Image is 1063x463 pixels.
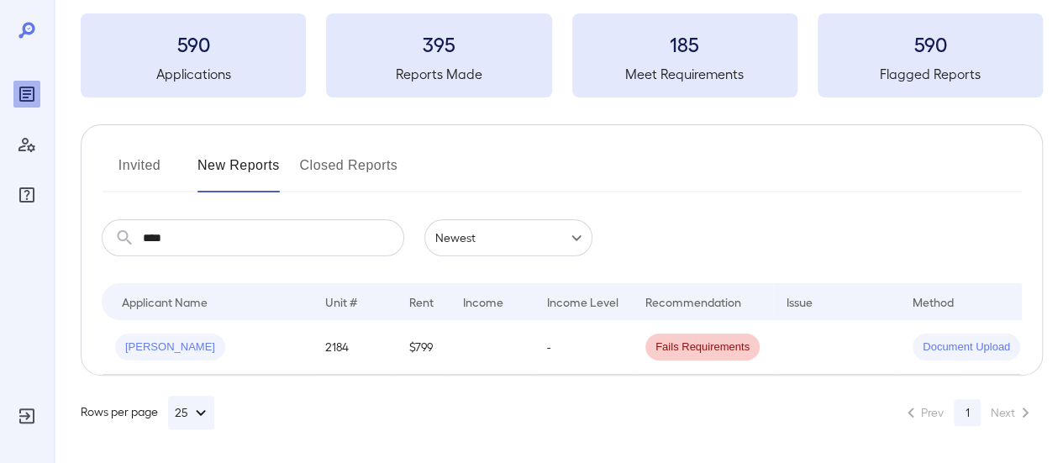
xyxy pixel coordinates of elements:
span: [PERSON_NAME] [115,339,225,355]
h3: 395 [326,30,551,57]
button: New Reports [197,152,280,192]
button: Closed Reports [300,152,398,192]
div: Income Level [547,292,618,312]
h5: Applications [81,64,306,84]
td: - [534,320,632,375]
div: Manage Users [13,131,40,158]
div: Newest [424,219,592,256]
button: Invited [102,152,177,192]
span: Fails Requirements [645,339,760,355]
div: Recommendation [645,292,741,312]
span: Document Upload [913,339,1020,355]
summary: 590Applications395Reports Made185Meet Requirements590Flagged Reports [81,13,1043,97]
div: Income [463,292,503,312]
button: page 1 [954,399,981,426]
td: $799 [396,320,450,375]
div: Log Out [13,402,40,429]
h3: 590 [81,30,306,57]
button: 25 [168,396,214,429]
div: Applicant Name [122,292,208,312]
h5: Flagged Reports [818,64,1043,84]
div: Rows per page [81,396,214,429]
div: Method [913,292,954,312]
div: Rent [409,292,436,312]
td: 2184 [312,320,396,375]
h3: 185 [572,30,797,57]
div: Issue [787,292,813,312]
div: FAQ [13,182,40,208]
div: Unit # [325,292,357,312]
div: Reports [13,81,40,108]
nav: pagination navigation [893,399,1043,426]
h3: 590 [818,30,1043,57]
h5: Reports Made [326,64,551,84]
h5: Meet Requirements [572,64,797,84]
